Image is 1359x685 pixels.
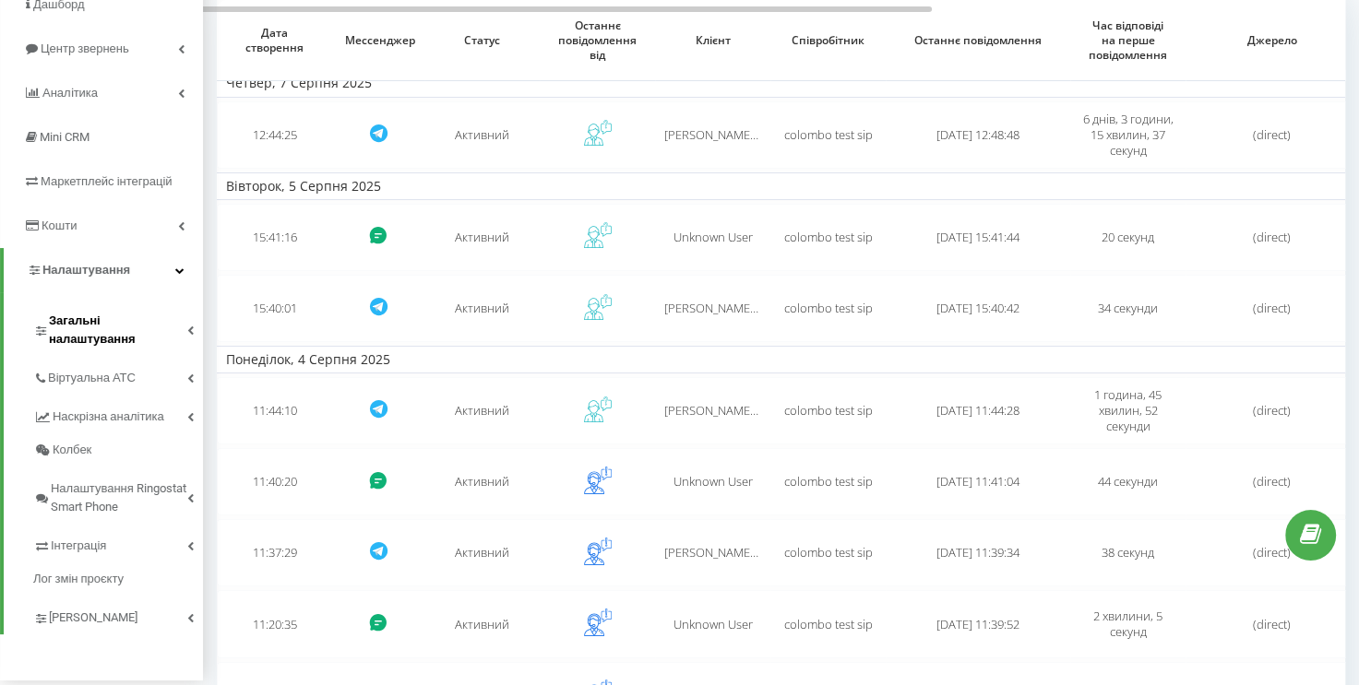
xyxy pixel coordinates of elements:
[217,448,332,515] td: 11:40:20
[217,275,332,342] td: 15:40:01
[936,544,1019,561] span: [DATE] 11:39:34
[33,524,203,562] a: Інтеграція
[784,126,873,143] span: colombo test sip
[438,33,526,48] span: Статус
[33,562,203,596] a: Лог змін проєкту
[40,130,89,144] span: Mini CRM
[33,596,203,634] a: [PERSON_NAME]
[669,33,757,48] span: Клієнт
[936,402,1019,419] span: [DATE] 11:44:28
[33,395,203,433] a: Наскрізна аналітика
[53,441,91,459] span: Колбек
[33,570,124,588] span: Лог змін проєкту
[51,479,187,516] span: Налаштування Ringostat Smart Phone
[784,33,872,48] span: Співробітник
[936,473,1019,490] span: [DATE] 11:41:04
[217,519,332,586] td: 11:37:29
[1253,544,1291,561] span: (direct)
[784,402,873,419] span: colombo test sip
[41,174,173,188] span: Маркетплейс інтеграцій
[53,407,164,426] span: Наскрізна аналітика
[217,590,332,657] td: 11:20:35
[1070,101,1186,169] td: 6 днів, 3 години, 15 хвилин, 37 секунд
[1084,18,1172,62] span: Час відповіді на перше повідомлення
[664,402,840,419] span: [PERSON_NAME] (@im_colombo)
[48,369,136,387] span: Віртуальна АТС
[784,473,873,490] span: colombo test sip
[936,616,1019,632] span: [DATE] 11:39:52
[664,300,840,316] span: [PERSON_NAME] (@im_colombo)
[424,377,540,444] td: Активний
[424,519,540,586] td: Активний
[33,299,203,356] a: Загальні налаштування
[424,204,540,271] td: Активний
[42,263,130,277] span: Налаштування
[1253,300,1291,316] span: (direct)
[424,590,540,657] td: Активний
[784,229,873,245] span: colombo test sip
[1253,473,1291,490] span: (direct)
[217,377,332,444] td: 11:44:10
[41,41,129,55] span: Центр звернень
[1253,402,1291,419] span: (direct)
[42,218,77,232] span: Кошти
[42,86,98,100] span: Аналiтика
[1070,448,1186,515] td: 44 секунди
[1070,377,1186,444] td: 1 година, 45 хвилин, 52 секунди
[1070,519,1186,586] td: 38 секунд
[424,448,540,515] td: Активний
[33,433,203,467] a: Колбек
[424,101,540,169] td: Активний
[231,26,318,54] span: Дата створення
[784,300,873,316] span: colombo test sip
[936,126,1019,143] span: [DATE] 12:48:48
[936,300,1019,316] span: [DATE] 15:40:42
[1070,590,1186,657] td: 2 хвилини, 5 секунд
[33,467,203,524] a: Налаштування Ringostat Smart Phone
[664,126,840,143] span: [PERSON_NAME] (@im_colombo)
[217,101,332,169] td: 12:44:25
[674,229,753,245] span: Unknown User
[1070,204,1186,271] td: 20 секунд
[1253,126,1291,143] span: (direct)
[424,275,540,342] td: Активний
[51,537,106,555] span: Інтеграція
[674,616,753,632] span: Unknown User
[674,473,753,490] span: Unknown User
[345,33,411,48] span: Мессенджер
[49,312,187,348] span: Загальні налаштування
[4,248,203,292] a: Налаштування
[49,608,137,627] span: [PERSON_NAME]
[1253,229,1291,245] span: (direct)
[217,204,332,271] td: 15:41:16
[1070,275,1186,342] td: 34 секунди
[784,544,873,561] span: colombo test sip
[784,616,873,632] span: colombo test sip
[554,18,641,62] span: Останнє повідомлення від
[664,544,840,561] span: [PERSON_NAME] (@im_colombo)
[903,33,1053,48] span: Останнє повідомлення
[936,229,1019,245] span: [DATE] 15:41:44
[1253,616,1291,632] span: (direct)
[33,356,203,395] a: Віртуальна АТС
[1202,33,1341,48] span: Джерело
